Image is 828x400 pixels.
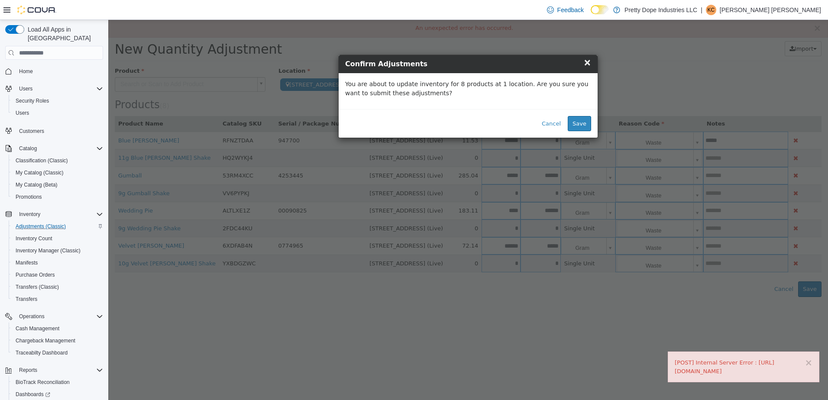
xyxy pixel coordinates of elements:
[9,167,107,179] button: My Catalog (Classic)
[543,1,587,19] a: Feedback
[16,143,103,154] span: Catalog
[9,293,107,305] button: Transfers
[707,5,715,15] span: KC
[16,66,36,77] a: Home
[12,294,103,304] span: Transfers
[19,313,45,320] span: Operations
[429,96,457,112] button: Cancel
[12,96,103,106] span: Security Roles
[9,245,107,257] button: Inventory Manager (Classic)
[9,155,107,167] button: Classification (Classic)
[12,155,103,166] span: Classification (Classic)
[9,191,107,203] button: Promotions
[2,208,107,220] button: Inventory
[12,233,103,244] span: Inventory Count
[24,25,103,42] span: Load All Apps in [GEOGRAPHIC_DATA]
[9,257,107,269] button: Manifests
[12,270,58,280] a: Purchase Orders
[16,209,103,219] span: Inventory
[12,168,67,178] a: My Catalog (Classic)
[720,5,821,15] p: [PERSON_NAME] [PERSON_NAME]
[12,389,103,400] span: Dashboards
[16,271,55,278] span: Purchase Orders
[16,365,41,375] button: Reports
[9,179,107,191] button: My Catalog (Beta)
[12,96,52,106] a: Security Roles
[16,84,36,94] button: Users
[16,259,38,266] span: Manifests
[9,347,107,359] button: Traceabilty Dashboard
[16,311,48,322] button: Operations
[12,335,79,346] a: Chargeback Management
[12,377,103,387] span: BioTrack Reconciliation
[12,245,84,256] a: Inventory Manager (Classic)
[16,157,68,164] span: Classification (Classic)
[9,335,107,347] button: Chargeback Management
[12,168,103,178] span: My Catalog (Classic)
[12,294,41,304] a: Transfers
[16,337,75,344] span: Chargeback Management
[475,37,483,48] span: ×
[2,124,107,137] button: Customers
[9,269,107,281] button: Purchase Orders
[16,284,59,290] span: Transfers (Classic)
[12,389,54,400] a: Dashboards
[16,169,64,176] span: My Catalog (Classic)
[12,335,103,346] span: Chargeback Management
[12,180,61,190] a: My Catalog (Beta)
[557,6,584,14] span: Feedback
[12,323,63,334] a: Cash Management
[16,296,37,303] span: Transfers
[701,5,702,15] p: |
[459,96,483,112] button: Save
[12,245,103,256] span: Inventory Manager (Classic)
[19,211,40,218] span: Inventory
[696,339,704,348] button: ×
[12,180,103,190] span: My Catalog (Beta)
[19,367,37,374] span: Reports
[566,339,704,355] div: [POST] Internal Server Error : [URL][DOMAIN_NAME]
[16,143,40,154] button: Catalog
[9,220,107,232] button: Adjustments (Classic)
[16,126,48,136] a: Customers
[12,192,45,202] a: Promotions
[19,145,37,152] span: Catalog
[16,181,58,188] span: My Catalog (Beta)
[12,221,69,232] a: Adjustments (Classic)
[12,192,103,202] span: Promotions
[2,142,107,155] button: Catalog
[19,128,44,135] span: Customers
[16,97,49,104] span: Security Roles
[12,108,103,118] span: Users
[237,60,483,78] p: You are about to update inventory for 8 products at 1 location. Are you sure you want to submit t...
[16,325,59,332] span: Cash Management
[19,85,32,92] span: Users
[16,110,29,116] span: Users
[9,232,107,245] button: Inventory Count
[12,233,56,244] a: Inventory Count
[237,39,483,49] h4: Confirm Adjustments
[16,235,52,242] span: Inventory Count
[2,83,107,95] button: Users
[9,323,107,335] button: Cash Management
[9,281,107,293] button: Transfers (Classic)
[9,107,107,119] button: Users
[12,221,103,232] span: Adjustments (Classic)
[16,209,44,219] button: Inventory
[591,5,609,14] input: Dark Mode
[12,348,71,358] a: Traceabilty Dashboard
[624,5,697,15] p: Pretty Dope Industries LLC
[12,155,71,166] a: Classification (Classic)
[16,125,103,136] span: Customers
[12,282,62,292] a: Transfers (Classic)
[12,377,73,387] a: BioTrack Reconciliation
[12,270,103,280] span: Purchase Orders
[16,194,42,200] span: Promotions
[12,258,41,268] a: Manifests
[12,258,103,268] span: Manifests
[12,282,103,292] span: Transfers (Classic)
[16,365,103,375] span: Reports
[19,68,33,75] span: Home
[16,84,103,94] span: Users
